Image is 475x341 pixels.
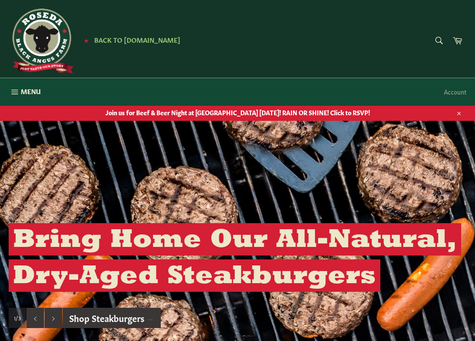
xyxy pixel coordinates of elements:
h2: Bring Home Our All-Natural, Dry-Aged Steakburgers [9,223,461,292]
span: ★ [84,37,89,44]
span: → [146,312,154,324]
a: Account [440,79,471,104]
span: 1/3 [14,314,21,322]
a: ★ Back to [DOMAIN_NAME] [80,37,180,44]
span: Menu [21,87,41,96]
span: Back to [DOMAIN_NAME] [94,35,180,44]
a: Shop Steakburgers [63,308,161,328]
button: Next slide [45,308,62,328]
img: Roseda Beef [9,9,73,73]
button: Previous slide [26,308,44,328]
div: Slide 1, current [9,308,26,328]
